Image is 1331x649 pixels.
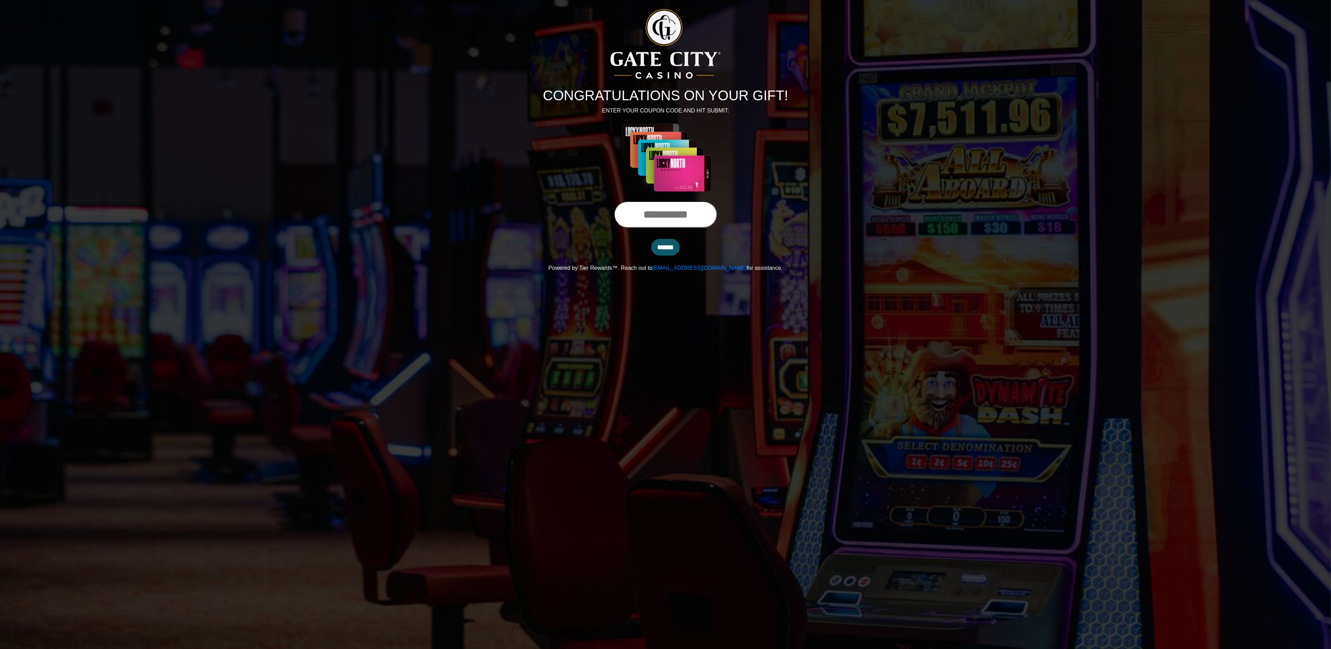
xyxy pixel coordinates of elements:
[472,107,859,115] p: ENTER YOUR COUPON CODE AND HIT SUBMIT:
[611,9,720,79] img: Logo
[548,265,782,271] span: Powered by Tier Rewards™. Reach out to for assistance.
[472,87,859,104] h1: CONGRATULATIONS ON YOUR GIFT!
[652,265,747,271] a: [EMAIL_ADDRESS][DOMAIN_NAME]
[604,123,727,193] img: Center Image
